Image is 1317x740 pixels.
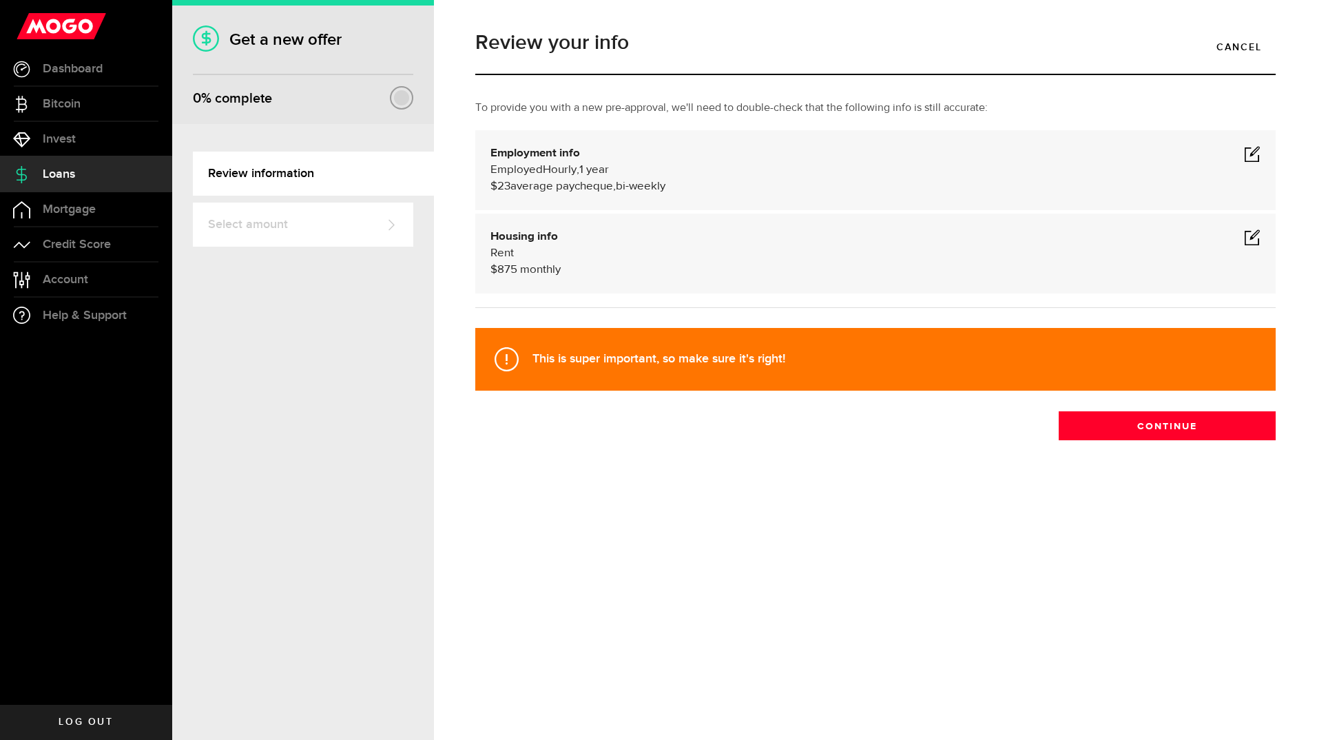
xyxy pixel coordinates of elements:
[520,264,561,276] span: monthly
[43,133,76,145] span: Invest
[490,264,497,276] span: $
[490,247,514,259] span: Rent
[1203,32,1276,61] a: Cancel
[1059,411,1276,440] button: Continue
[43,98,81,110] span: Bitcoin
[616,181,665,192] span: bi-weekly
[193,90,201,107] span: 0
[43,238,111,251] span: Credit Score
[490,231,558,243] b: Housing info
[475,100,1276,116] p: To provide you with a new pre-approval, we'll need to double-check that the following info is sti...
[497,264,517,276] span: 875
[577,164,579,176] span: ,
[490,164,543,176] span: Employed
[532,351,785,366] strong: This is super important, so make sure it's right!
[43,168,75,181] span: Loans
[11,6,52,47] button: Open LiveChat chat widget
[43,309,127,322] span: Help & Support
[193,203,413,247] a: Select amount
[490,181,510,192] span: $23
[475,32,1276,53] h1: Review your info
[43,274,88,286] span: Account
[510,181,616,192] span: average paycheque,
[43,203,96,216] span: Mortgage
[193,152,434,196] a: Review information
[543,164,577,176] span: Hourly
[59,717,113,727] span: Log out
[490,147,580,159] b: Employment info
[579,164,609,176] span: 1 year
[193,30,413,50] h1: Get a new offer
[193,86,272,111] div: % complete
[43,63,103,75] span: Dashboard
